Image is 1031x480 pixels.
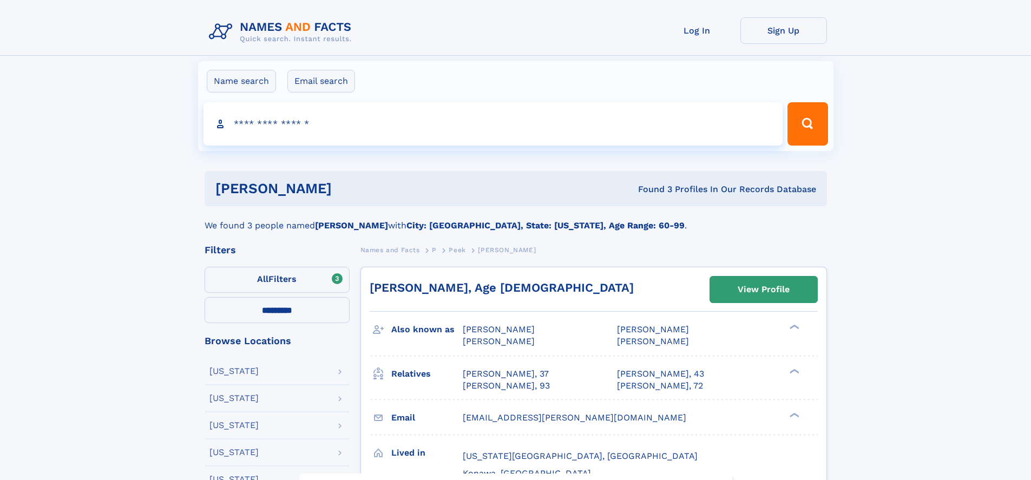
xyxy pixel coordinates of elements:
span: [PERSON_NAME] [617,324,689,334]
span: All [257,274,268,284]
span: Peek [449,246,465,254]
div: Found 3 Profiles In Our Records Database [485,183,816,195]
span: [US_STATE][GEOGRAPHIC_DATA], [GEOGRAPHIC_DATA] [463,451,698,461]
div: ❯ [787,324,800,331]
img: Logo Names and Facts [205,17,360,47]
a: [PERSON_NAME], 37 [463,368,549,380]
span: P [432,246,437,254]
div: We found 3 people named with . [205,206,827,232]
div: Filters [205,245,350,255]
span: [EMAIL_ADDRESS][PERSON_NAME][DOMAIN_NAME] [463,412,686,423]
a: [PERSON_NAME], Age [DEMOGRAPHIC_DATA] [370,281,634,294]
span: [PERSON_NAME] [463,336,535,346]
span: [PERSON_NAME] [617,336,689,346]
a: View Profile [710,277,817,303]
a: Names and Facts [360,243,420,257]
h1: [PERSON_NAME] [215,182,485,195]
div: ❯ [787,367,800,374]
button: Search Button [787,102,828,146]
h3: Email [391,409,463,427]
div: [US_STATE] [209,421,259,430]
a: [PERSON_NAME], 43 [617,368,704,380]
a: [PERSON_NAME], 93 [463,380,550,392]
div: [US_STATE] [209,448,259,457]
a: Sign Up [740,17,827,44]
label: Email search [287,70,355,93]
a: P [432,243,437,257]
b: [PERSON_NAME] [315,220,388,231]
div: [US_STATE] [209,394,259,403]
a: [PERSON_NAME], 72 [617,380,703,392]
div: ❯ [787,411,800,418]
span: Konawa, [GEOGRAPHIC_DATA] [463,468,591,478]
div: View Profile [738,277,790,302]
h3: Also known as [391,320,463,339]
span: [PERSON_NAME] [463,324,535,334]
div: [US_STATE] [209,367,259,376]
label: Filters [205,267,350,293]
label: Name search [207,70,276,93]
a: Log In [654,17,740,44]
input: search input [203,102,783,146]
h3: Relatives [391,365,463,383]
h3: Lived in [391,444,463,462]
span: [PERSON_NAME] [478,246,536,254]
div: Browse Locations [205,336,350,346]
a: Peek [449,243,465,257]
b: City: [GEOGRAPHIC_DATA], State: [US_STATE], Age Range: 60-99 [406,220,685,231]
